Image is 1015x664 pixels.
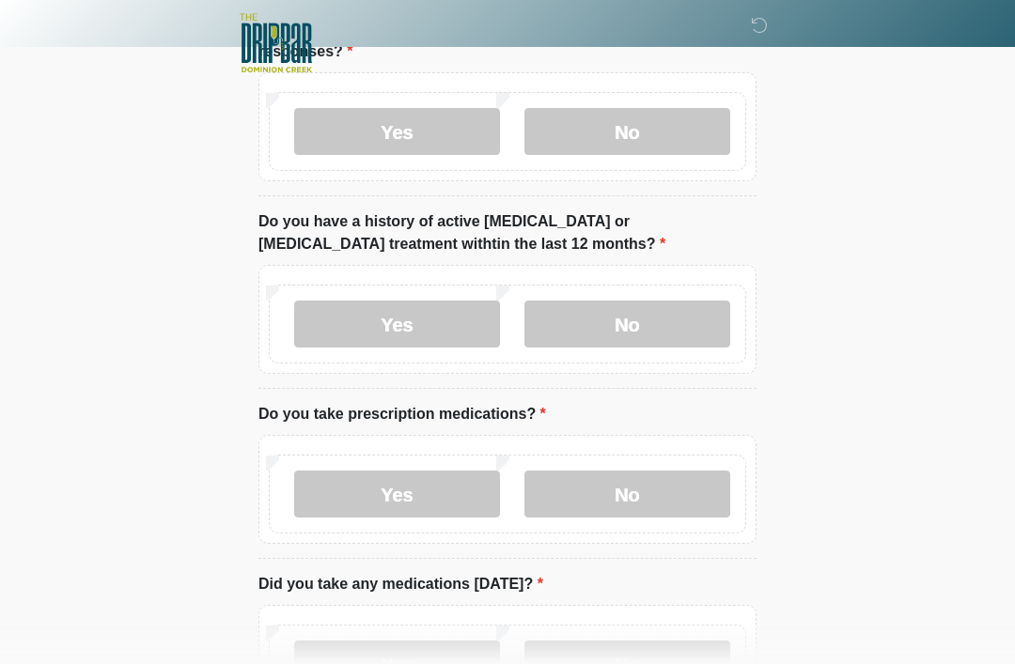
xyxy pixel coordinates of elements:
label: Do you have a history of active [MEDICAL_DATA] or [MEDICAL_DATA] treatment withtin the last 12 mo... [258,211,757,256]
label: Did you take any medications [DATE]? [258,574,543,596]
label: Yes [294,109,500,156]
label: Yes [294,301,500,348]
label: No [524,471,730,518]
label: No [524,109,730,156]
label: Yes [294,471,500,518]
img: The DRIPBaR - San Antonio Dominion Creek Logo [240,14,312,76]
label: Do you take prescription medications? [258,404,546,426]
label: No [524,301,730,348]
